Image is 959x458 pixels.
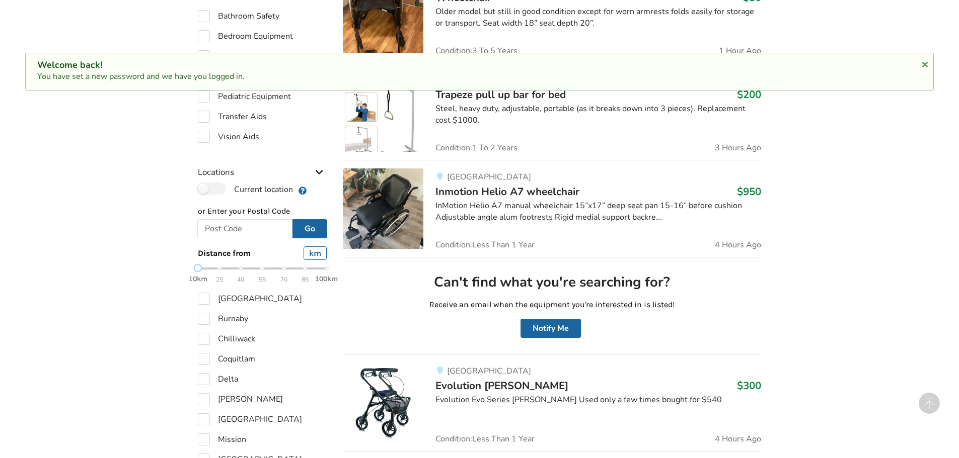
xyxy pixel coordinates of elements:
a: mobility-evolution walker[GEOGRAPHIC_DATA]Evolution [PERSON_NAME]$300Evolution Evo Series [PERSON... [343,354,761,451]
a: mobility-inmotion helio a7 wheelchair[GEOGRAPHIC_DATA]Inmotion Helio A7 wheelchair$950InMotion He... [343,160,761,257]
label: Bedroom Equipment [198,30,293,42]
img: bedroom equipment-trapeze pull up bar for bed [343,71,423,152]
label: Mission [198,433,246,445]
img: mobility-evolution walker [343,362,423,443]
div: Older model but still in good condition except for worn armrests folds easily for storage or tran... [435,6,761,29]
h3: $950 [737,185,761,198]
div: km [304,246,327,260]
div: InMotion Helio A7 manual wheelchair 15”x17” deep seat pan 15-16” before cushion Adjustable angle ... [435,200,761,223]
label: [GEOGRAPHIC_DATA] [198,293,302,305]
label: Chilliwack [198,333,255,345]
label: Transfer Aids [198,111,267,123]
span: 3 Hours Ago [715,144,761,152]
strong: 100km [315,274,338,283]
div: Welcome back! [37,59,922,71]
label: Daily Living Aids [198,50,279,62]
h3: $200 [737,88,761,101]
button: Notify Me [521,319,581,338]
span: 85 [302,274,309,286]
img: mobility-inmotion helio a7 wheelchair [343,168,423,249]
label: [GEOGRAPHIC_DATA] [198,413,302,425]
a: bedroom equipment-trapeze pull up bar for bed[PERSON_NAME]Trapeze pull up bar for bed$200Steel, h... [343,63,761,160]
span: 25 [216,274,223,286]
label: Vision Aids [198,131,259,143]
p: Receive an email when the equipment you're interested in is listed! [351,299,753,311]
label: Burnaby [198,313,248,325]
input: Post Code [197,219,292,238]
span: Trapeze pull up bar for bed [435,87,566,102]
span: Condition: 1 To 2 Years [435,144,518,152]
button: Go [292,219,327,238]
span: 40 [237,274,244,286]
span: Distance from [198,248,251,258]
label: Pediatric Equipment [198,90,291,103]
h2: Can't find what you're searching for? [351,273,753,291]
div: You have set a new password and we have you logged in. [37,59,922,82]
h3: $300 [737,379,761,392]
label: Coquitlam [198,353,255,365]
p: or Enter your Postal Code [198,206,327,217]
span: [GEOGRAPHIC_DATA] [447,171,531,182]
label: Current location [198,182,293,196]
div: Steel, heavy duty, adjustable, portable (as it breaks down into 3 pieces). Replacement cost $1000. [435,103,761,126]
span: 4 Hours Ago [715,435,761,443]
span: Condition: Less Than 1 Year [435,241,535,249]
label: Delta [198,373,238,385]
div: Evolution Evo Series [PERSON_NAME] Used only a few times bought for $540 [435,394,761,406]
div: Locations [198,147,327,182]
span: 1 Hour Ago [719,47,761,55]
span: 4 Hours Ago [715,241,761,249]
span: Condition: Less Than 1 Year [435,435,535,443]
strong: 10km [189,274,207,283]
label: [PERSON_NAME] [198,393,283,405]
label: Bathroom Safety [198,10,279,22]
span: Evolution [PERSON_NAME] [435,379,568,393]
span: Condition: 3 To 5 Years [435,47,518,55]
span: [GEOGRAPHIC_DATA] [447,365,531,377]
span: Inmotion Helio A7 wheelchair [435,185,579,199]
span: 70 [280,274,287,286]
span: 55 [259,274,266,286]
